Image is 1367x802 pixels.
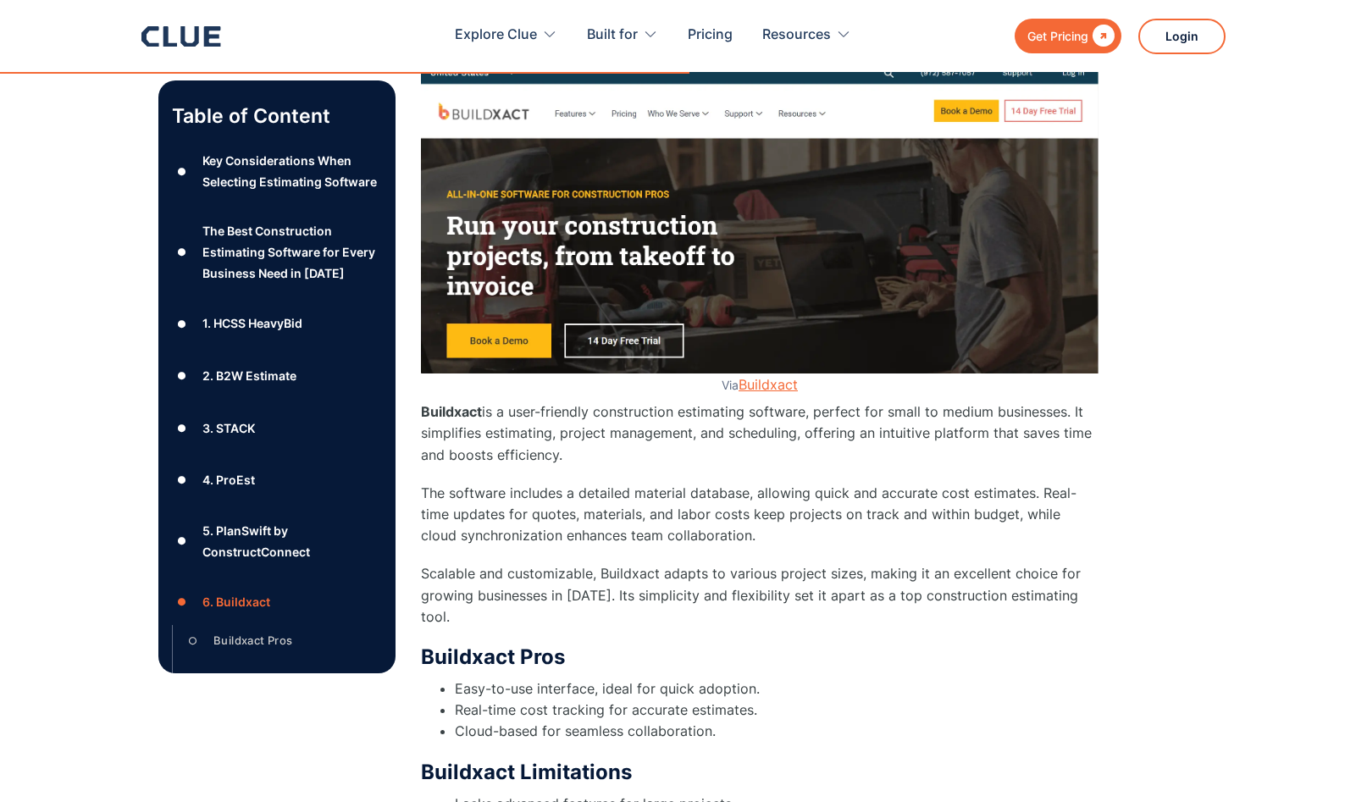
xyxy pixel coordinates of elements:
div: ● [172,311,192,336]
a: ●2. B2W Estimate [172,363,382,389]
div: Resources [762,8,831,62]
li: Real-time cost tracking for accurate estimates. [455,700,1099,721]
h3: Buildxact Pros [421,644,1099,670]
div: Explore Clue [455,8,537,62]
a: ●5. PlanSwift by ConstructConnect [172,520,382,562]
p: The software includes a detailed material database, allowing quick and accurate cost estimates. R... [421,483,1099,547]
div: 6. Buildxact [202,591,270,612]
p: Scalable and customizable, Buildxact adapts to various project sizes, making it an excellent choi... [421,563,1099,628]
a: ○Buildxact Pros [183,628,382,654]
div: Get Pricing [1027,25,1088,47]
a: ●1. HCSS HeavyBid [172,311,382,336]
div: ● [172,467,192,493]
strong: Buildxact [421,403,482,420]
p: is a user-friendly construction estimating software, perfect for small to medium businesses. It s... [421,401,1099,466]
div: ● [172,240,192,265]
div: 5. PlanSwift by ConstructConnect [202,520,382,562]
li: Easy-to-use interface, ideal for quick adoption. [455,678,1099,700]
a: Pricing [688,8,733,62]
div: Built for [587,8,658,62]
div: ● [172,528,192,554]
div: ● [172,589,192,615]
a: ●Key Considerations When Selecting Estimating Software [172,150,382,192]
h3: Buildxact Limitations [421,760,1099,785]
div: ● [172,363,192,389]
div: Resources [762,8,851,62]
a: ●6. Buildxact [172,589,382,615]
li: Cloud-based for seamless collaboration. [455,721,1099,742]
figcaption: Via [421,378,1099,393]
a: ○Buildxact Limitations [183,666,382,692]
div: 4. ProEst [202,469,255,490]
a: ●The Best Construction Estimating Software for Every Business Need in [DATE] [172,220,382,285]
div: Built for [587,8,638,62]
div: 2. B2W Estimate [202,365,296,386]
div: ● [172,415,192,440]
div: Explore Clue [455,8,557,62]
div:  [1088,25,1115,47]
div: Buildxact Limitations [213,668,328,689]
div: The Best Construction Estimating Software for Every Business Need in [DATE] [202,220,382,285]
div: 1. HCSS HeavyBid [202,313,302,334]
a: Buildxact [739,376,798,393]
a: Login [1138,19,1226,54]
div: ● [172,159,192,185]
div: Buildxact Pros [213,630,293,651]
a: ●4. ProEst [172,467,382,493]
a: Get Pricing [1015,19,1121,53]
div: Key Considerations When Selecting Estimating Software [202,150,382,192]
div: ○ [183,628,203,654]
p: Table of Content [172,102,382,130]
div: 3. STACK [202,418,255,439]
div: ○ [183,666,203,692]
a: ●3. STACK [172,415,382,440]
